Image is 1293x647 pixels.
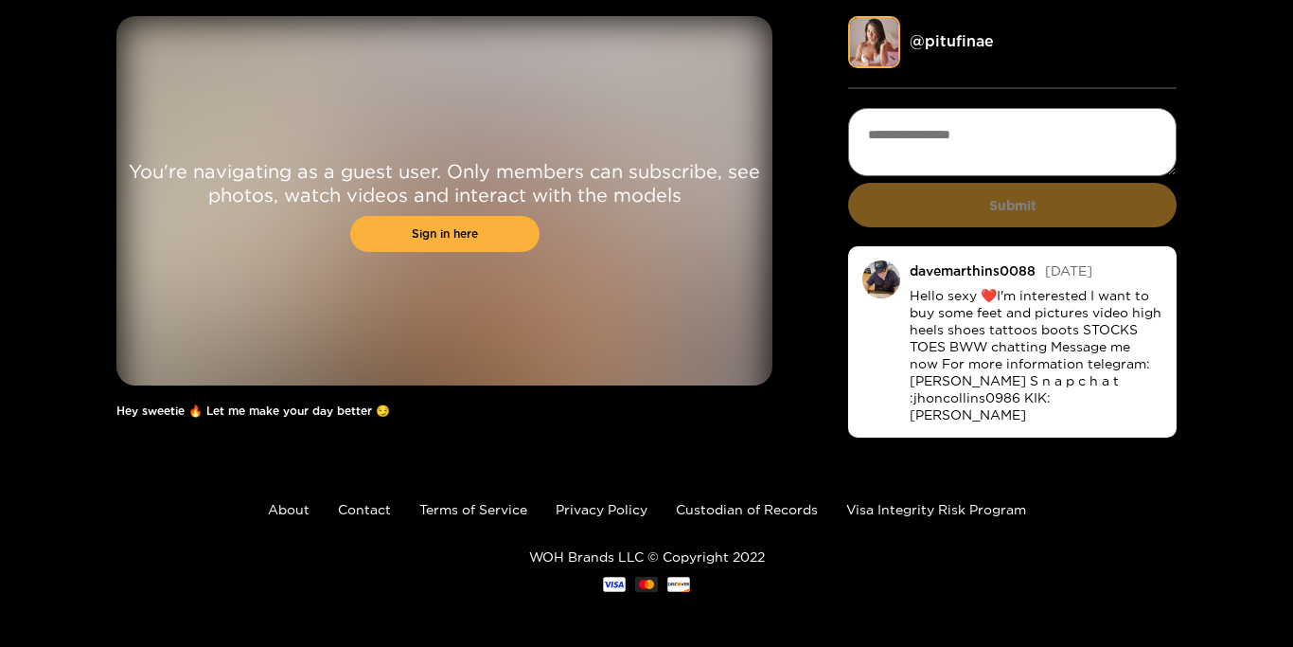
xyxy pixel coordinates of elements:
[676,502,818,516] a: Custodian of Records
[848,183,1177,227] button: Submit
[910,32,994,49] a: @ pitufinae
[910,263,1036,278] div: davemarthins0088
[910,287,1162,423] p: Hello sexy ❤️I'm interested I want to buy some feet and pictures video high heels shoes tattoos b...
[350,216,540,252] a: Sign in here
[848,16,900,68] img: pitufinae
[116,159,772,207] p: You're navigating as a guest user. Only members can subscribe, see photos, watch videos and inter...
[846,502,1026,516] a: Visa Integrity Risk Program
[268,502,310,516] a: About
[862,261,900,298] img: o3nvo-fb_img_1731113975378.jpg
[338,502,391,516] a: Contact
[116,404,772,418] h1: Hey sweetie 🔥 Let me make your day better 😏
[556,502,647,516] a: Privacy Policy
[419,502,527,516] a: Terms of Service
[1045,263,1092,278] span: [DATE]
